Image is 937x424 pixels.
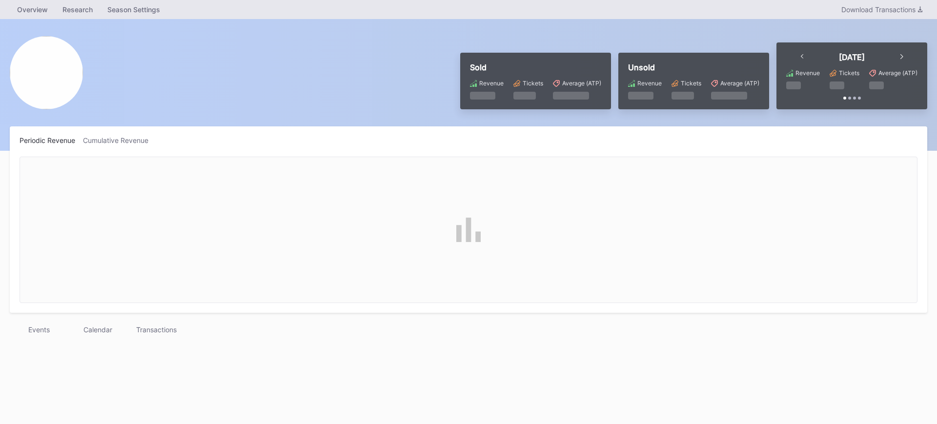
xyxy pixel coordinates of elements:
div: Events [10,323,68,337]
div: Transactions [127,323,185,337]
div: [DATE] [839,52,865,62]
div: Cumulative Revenue [83,136,156,144]
div: Tickets [681,80,701,87]
div: Revenue [479,80,504,87]
div: Tickets [839,69,859,77]
div: Average (ATP) [720,80,759,87]
div: Calendar [68,323,127,337]
div: Periodic Revenue [20,136,83,144]
div: Sold [470,62,601,72]
div: Tickets [523,80,543,87]
div: Average (ATP) [562,80,601,87]
div: Revenue [637,80,662,87]
div: Revenue [795,69,820,77]
div: Download Transactions [841,5,922,14]
button: Download Transactions [836,3,927,16]
div: Unsold [628,62,759,72]
div: Average (ATP) [878,69,917,77]
a: Overview [10,2,55,17]
a: Season Settings [100,2,167,17]
a: Research [55,2,100,17]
